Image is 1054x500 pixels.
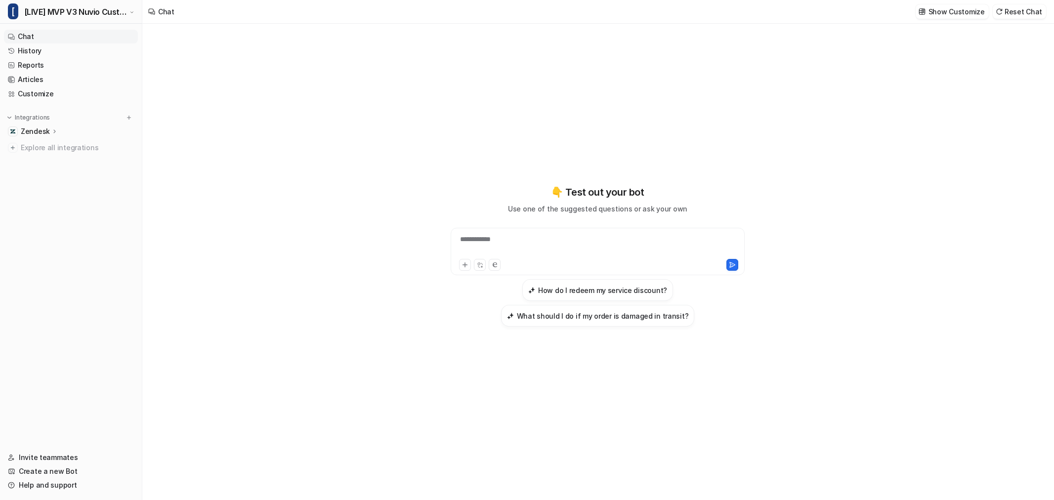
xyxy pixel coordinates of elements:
img: What should I do if my order is damaged in transit? [507,312,514,320]
h3: How do I redeem my service discount? [538,285,667,295]
button: Reset Chat [993,4,1046,19]
button: How do I redeem my service discount?How do I redeem my service discount? [522,279,673,301]
img: menu_add.svg [126,114,132,121]
img: expand menu [6,114,13,121]
img: customize [919,8,926,15]
a: Help and support [4,478,138,492]
img: Zendesk [10,128,16,134]
button: Integrations [4,113,53,123]
p: Show Customize [928,6,985,17]
a: Create a new Bot [4,464,138,478]
p: Zendesk [21,126,50,136]
p: Integrations [15,114,50,122]
a: Chat [4,30,138,43]
a: Articles [4,73,138,86]
p: 👇 Test out your bot [551,185,644,200]
a: Customize [4,87,138,101]
img: How do I redeem my service discount? [528,287,535,294]
img: explore all integrations [8,143,18,153]
div: Chat [158,6,174,17]
button: What should I do if my order is damaged in transit?What should I do if my order is damaged in tra... [501,305,695,327]
a: Explore all integrations [4,141,138,155]
span: Explore all integrations [21,140,134,156]
button: Show Customize [916,4,989,19]
img: reset [996,8,1003,15]
span: [LIVE] MVP V3 Nuvio Customer Service Bot [24,5,127,19]
span: [ [8,3,18,19]
a: History [4,44,138,58]
a: Invite teammates [4,451,138,464]
h3: What should I do if my order is damaged in transit? [517,311,689,321]
a: Reports [4,58,138,72]
p: Use one of the suggested questions or ask your own [508,204,687,214]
